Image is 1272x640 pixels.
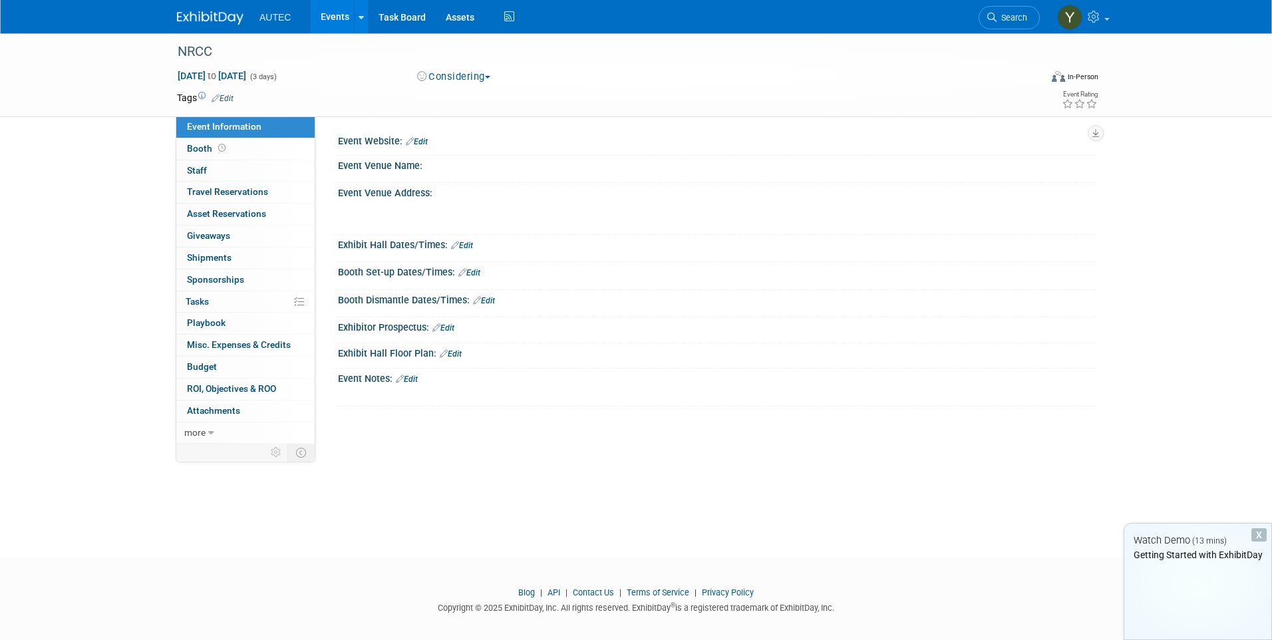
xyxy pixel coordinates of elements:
[979,6,1040,29] a: Search
[1124,534,1271,548] div: Watch Demo
[176,182,315,203] a: Travel Reservations
[176,138,315,160] a: Booth
[259,12,291,23] span: AUTEC
[176,291,315,313] a: Tasks
[176,226,315,247] a: Giveaways
[176,422,315,444] a: more
[1062,91,1098,98] div: Event Rating
[537,587,546,597] span: |
[176,313,315,334] a: Playbook
[187,143,228,154] span: Booth
[1124,548,1271,561] div: Getting Started with ExhibitDay
[458,268,480,277] a: Edit
[186,296,209,307] span: Tasks
[440,349,462,359] a: Edit
[176,269,315,291] a: Sponsorships
[176,247,315,269] a: Shipments
[412,70,496,84] button: Considering
[702,587,754,597] a: Privacy Policy
[451,241,473,250] a: Edit
[338,343,1095,361] div: Exhibit Hall Floor Plan:
[338,290,1095,307] div: Booth Dismantle Dates/Times:
[187,121,261,132] span: Event Information
[671,601,675,609] sup: ®
[265,444,288,461] td: Personalize Event Tab Strip
[338,369,1095,386] div: Event Notes:
[176,400,315,422] a: Attachments
[187,165,207,176] span: Staff
[177,11,243,25] img: ExhibitDay
[396,375,418,384] a: Edit
[176,116,315,138] a: Event Information
[216,143,228,153] span: Booth not reserved yet
[184,427,206,438] span: more
[406,137,428,146] a: Edit
[562,587,571,597] span: |
[338,156,1095,172] div: Event Venue Name:
[176,379,315,400] a: ROI, Objectives & ROO
[573,587,614,597] a: Contact Us
[187,186,268,197] span: Travel Reservations
[1067,72,1098,82] div: In-Person
[177,91,234,104] td: Tags
[176,160,315,182] a: Staff
[1052,71,1065,82] img: Format-Inperson.png
[187,339,291,350] span: Misc. Expenses & Credits
[997,13,1027,23] span: Search
[338,317,1095,335] div: Exhibitor Prospectus:
[187,208,266,219] span: Asset Reservations
[691,587,700,597] span: |
[212,94,234,103] a: Edit
[627,587,689,597] a: Terms of Service
[1192,536,1227,546] span: (13 mins)
[249,73,277,81] span: (3 days)
[176,204,315,225] a: Asset Reservations
[187,317,226,328] span: Playbook
[187,383,276,394] span: ROI, Objectives & ROO
[1057,5,1082,30] img: Ygor Brito
[473,296,495,305] a: Edit
[548,587,560,597] a: API
[176,357,315,378] a: Budget
[961,69,1098,89] div: Event Format
[173,40,1020,64] div: NRCC
[177,70,247,82] span: [DATE] [DATE]
[1251,528,1267,542] div: Dismiss
[338,131,1095,148] div: Event Website:
[206,71,218,81] span: to
[432,323,454,333] a: Edit
[338,183,1095,200] div: Event Venue Address:
[187,274,244,285] span: Sponsorships
[288,444,315,461] td: Toggle Event Tabs
[338,235,1095,252] div: Exhibit Hall Dates/Times:
[187,252,232,263] span: Shipments
[176,335,315,356] a: Misc. Expenses & Credits
[187,230,230,241] span: Giveaways
[338,262,1095,279] div: Booth Set-up Dates/Times:
[616,587,625,597] span: |
[187,361,217,372] span: Budget
[187,405,240,416] span: Attachments
[518,587,535,597] a: Blog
